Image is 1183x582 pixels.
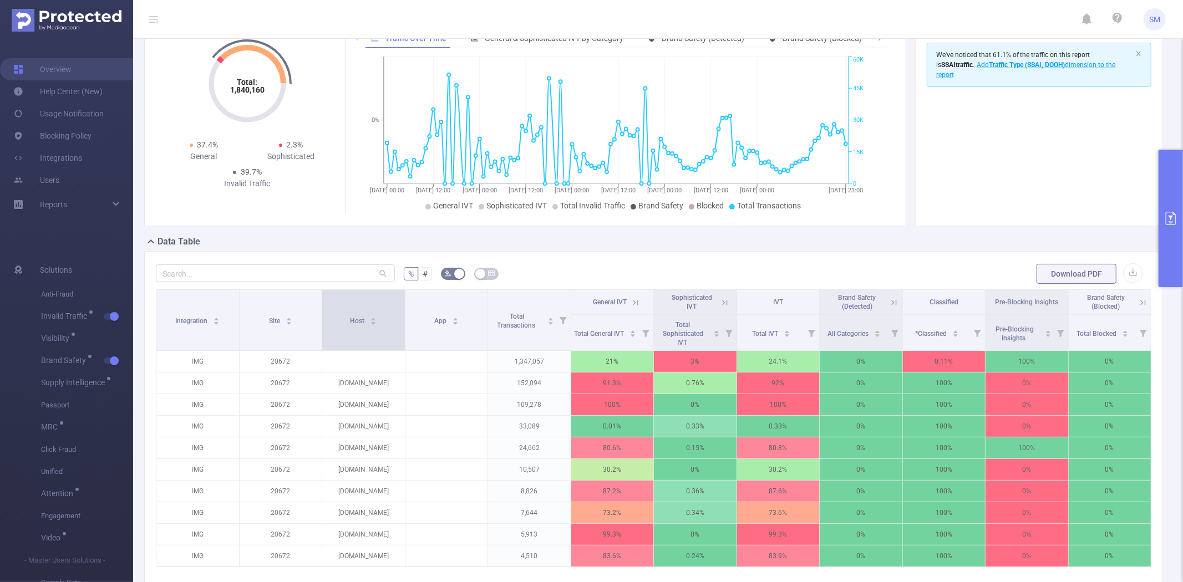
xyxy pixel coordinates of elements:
span: Integration [175,317,209,325]
p: 20672 [240,459,322,480]
div: Sort [370,316,377,323]
span: Invalid Traffic [41,312,91,320]
p: 0.11% [903,351,986,372]
p: IMG [156,416,239,437]
span: 39.7% [241,167,262,176]
div: Sophisticated [247,151,334,162]
b: SSAI traffic [941,61,973,69]
p: 87.6% [737,481,820,502]
span: Attention [41,489,77,497]
p: 0.33% [737,416,820,437]
p: 0% [820,394,902,415]
span: All Categories [827,330,870,338]
i: icon: caret-down [286,320,292,324]
i: icon: caret-down [214,320,220,324]
button: icon: close [1135,48,1142,60]
p: 24.1% [737,351,820,372]
span: % [408,269,414,278]
i: icon: caret-up [214,316,220,319]
p: 21% [571,351,654,372]
p: 100% [903,372,986,394]
tspan: 30K [853,117,864,124]
p: 0% [820,437,902,458]
i: icon: close [1135,50,1142,57]
p: 20672 [240,372,322,394]
p: 0% [986,545,1068,566]
i: icon: caret-down [713,333,719,336]
p: 0% [1069,372,1151,394]
i: icon: caret-down [630,333,636,336]
span: Reports [40,200,67,209]
p: 8,826 [488,481,571,502]
p: [DOMAIN_NAME] [322,437,405,458]
input: Search... [156,264,395,282]
p: IMG [156,437,239,458]
p: 0% [986,481,1068,502]
i: icon: caret-up [370,316,377,319]
a: Usage Notification [13,103,104,125]
i: Filter menu [721,315,737,350]
p: 92% [737,372,820,394]
div: Sort [213,316,220,323]
span: Engagement [41,505,133,527]
span: Total Transactions [497,313,537,329]
span: Solutions [40,259,72,281]
span: SM [1149,8,1160,30]
p: 100% [986,351,1068,372]
span: We've noticed that 61.1% of the traffic on this report is . [936,51,1116,79]
p: 20672 [240,437,322,458]
span: Unified [41,461,133,483]
i: Filter menu [1053,315,1068,350]
span: Anti-Fraud [41,283,133,305]
i: Filter menu [638,315,653,350]
i: icon: caret-up [784,329,790,332]
p: 100% [903,459,986,480]
p: 0% [986,524,1068,545]
p: 0.33% [654,416,737,437]
i: icon: caret-up [952,329,958,332]
i: icon: caret-down [874,333,880,336]
p: [DOMAIN_NAME] [322,372,405,394]
span: Brand Safety [41,356,90,364]
p: 0% [820,416,902,437]
span: Blocked [697,201,724,210]
button: Download PDF [1037,264,1116,284]
i: icon: caret-down [1045,333,1051,336]
i: icon: caret-up [1045,329,1051,332]
tspan: 0 [853,180,856,187]
p: 100% [903,394,986,415]
p: IMG [156,545,239,566]
p: IMG [156,481,239,502]
h2: Data Table [158,235,200,248]
i: icon: right [877,34,884,41]
p: 30.2% [737,459,820,480]
tspan: 0% [372,117,379,124]
div: Sort [286,316,292,323]
span: Sophisticated IVT [486,201,547,210]
p: 4,510 [488,545,571,566]
i: icon: caret-down [1123,333,1129,336]
div: Invalid Traffic [204,178,291,190]
p: 0% [1069,351,1151,372]
i: icon: bg-colors [445,270,451,277]
p: 100% [903,545,986,566]
div: General [160,151,247,162]
span: Total Invalid Traffic [560,201,625,210]
p: 73.6% [737,502,820,523]
div: Sort [784,329,790,335]
p: 0.01% [571,416,654,437]
tspan: [DATE] 12:00 [694,187,728,194]
p: 0% [1069,502,1151,523]
p: 0% [820,459,902,480]
a: Help Center (New) [13,80,103,103]
i: icon: caret-up [452,316,458,319]
div: Sort [713,329,720,335]
p: 80.6% [571,437,654,458]
span: Host [350,317,366,325]
p: 100% [903,502,986,523]
tspan: 1,840,160 [230,85,265,94]
i: Filter menu [1135,315,1151,350]
tspan: [DATE] 12:00 [601,187,636,194]
span: App [434,317,448,325]
p: [DOMAIN_NAME] [322,416,405,437]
